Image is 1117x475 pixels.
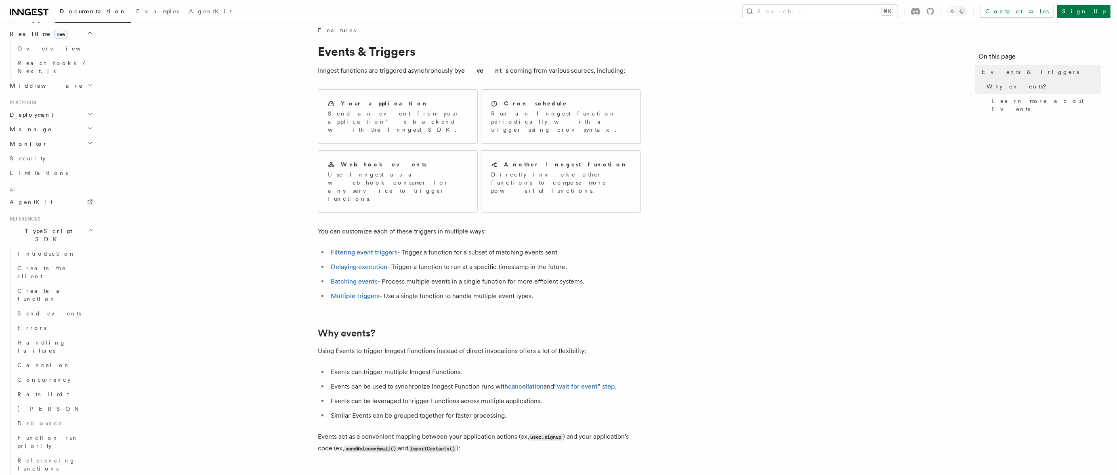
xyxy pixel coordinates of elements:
span: AgentKit [10,199,52,205]
a: Handling failures [14,335,95,358]
a: Rate limit [14,387,95,401]
a: Contact sales [980,5,1054,18]
a: Multiple triggers [331,292,380,300]
span: Deployment [6,111,53,119]
p: You can customize each of these triggers in multiple ways: [318,226,641,237]
span: References [6,216,40,222]
a: Introduction [14,246,95,261]
span: Errors [17,325,46,331]
a: Examples [131,2,184,22]
a: Function run priority [14,431,95,453]
a: Limitations [6,166,95,180]
span: new [54,30,67,39]
a: Cancel on [14,358,95,372]
a: Learn more about Events [988,94,1101,116]
span: [PERSON_NAME] [17,406,136,412]
p: Using Events to trigger Inngest Functions instead of direct invocations offers a lot of flexibility: [318,345,641,357]
a: Your applicationSend an event from your application’s backend with the Inngest SDK. [318,89,478,144]
span: Create the client [17,265,66,280]
button: Realtimenew [6,27,95,41]
li: - Trigger a function to run at a specific timestamp in the future. [328,261,641,273]
h2: Webhook events [341,160,427,168]
button: Middleware [6,78,95,93]
code: importContacts() [408,446,456,452]
span: Features [318,26,356,34]
a: Filtering event triggers [331,248,397,256]
span: Rate limit [17,391,69,397]
span: Events & Triggers [982,68,1079,76]
span: Create a function [17,288,65,302]
span: AI [6,187,15,193]
button: Toggle dark mode [947,6,967,16]
span: AgentKit [189,8,232,15]
a: Batching events [331,277,378,285]
a: Sign Up [1057,5,1111,18]
span: Overview [17,45,101,52]
a: Why events? [318,328,375,339]
a: Errors [14,321,95,335]
span: Introduction [17,250,76,257]
a: AgentKit [184,2,237,22]
span: Function run priority [17,435,78,449]
a: cancellation [508,383,544,390]
span: Handling failures [17,339,66,354]
button: Deployment [6,107,95,122]
div: Realtimenew [6,41,95,78]
kbd: ⌘K [882,7,893,15]
span: Examples [136,8,179,15]
a: Create the client [14,261,95,284]
a: Webhook eventsUse Inngest as a webhook consumer for any service to trigger functions. [318,150,478,213]
h2: Cron schedule [504,99,567,107]
span: Middleware [6,82,83,90]
span: Debounce [17,420,63,427]
p: Events act as a convenient mapping between your application actions (ex, ) and your application's... [318,431,641,454]
a: Cron scheduleRun an Inngest function periodically with a trigger using cron syntax. [481,89,641,144]
li: Events can be used to synchronize Inngest Function runs with and . [328,381,641,392]
button: Monitor [6,137,95,151]
a: Create a function [14,284,95,306]
span: Limitations [10,170,68,176]
li: - Process multiple events in a single function for more efficient systems. [328,276,641,287]
a: Overview [14,41,95,56]
span: Concurrency [17,376,71,383]
li: Events can trigger multiple Inngest Functions. [328,366,641,378]
strong: events [461,67,510,74]
li: - Trigger a function for a subset of matching events sent. [328,247,641,258]
span: Why events? [987,82,1052,90]
span: Referencing functions [17,457,76,472]
a: AgentKit [6,195,95,209]
code: sendWelcomeEmail() [344,446,398,452]
a: Debounce [14,416,95,431]
span: React hooks / Next.js [17,60,89,74]
a: Why events? [983,79,1101,94]
li: Similar Events can be grouped together for faster processing. [328,410,641,421]
a: “wait for event” step [554,383,615,390]
span: Security [10,155,46,162]
a: Another Inngest functionDirectly invoke other functions to compose more powerful functions. [481,150,641,213]
span: Learn more about Events [991,97,1101,113]
h4: On this page [978,52,1101,65]
span: Manage [6,125,52,133]
p: Use Inngest as a webhook consumer for any service to trigger functions. [328,170,468,203]
button: Search...⌘K [743,5,898,18]
p: Inngest functions are triggered asynchronously by coming from various sources, including: [318,65,641,76]
a: Delaying execution [331,263,387,271]
a: Events & Triggers [978,65,1101,79]
p: Send an event from your application’s backend with the Inngest SDK. [328,109,468,134]
a: Send events [14,306,95,321]
button: TypeScript SDK [6,224,95,246]
span: Realtime [6,30,67,38]
span: Send events [17,310,81,317]
code: user.signup [529,434,563,441]
a: Concurrency [14,372,95,387]
span: Monitor [6,140,48,148]
span: Cancel on [17,362,70,368]
a: React hooks / Next.js [14,56,95,78]
a: [PERSON_NAME] [14,401,95,416]
a: Documentation [55,2,131,23]
button: Manage [6,122,95,137]
h2: Another Inngest function [504,160,628,168]
p: Directly invoke other functions to compose more powerful functions. [491,170,631,195]
span: TypeScript SDK [6,227,87,243]
a: Security [6,151,95,166]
